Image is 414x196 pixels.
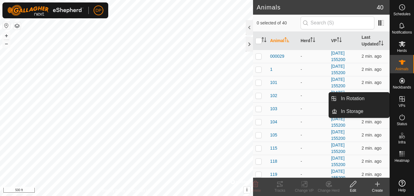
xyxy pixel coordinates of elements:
a: Privacy Policy [102,188,125,194]
p-sorticon: Activate to sort [379,42,384,46]
div: Change Herd [316,188,341,193]
th: Animal [268,32,298,50]
span: Help [398,188,406,192]
a: Help [390,177,414,194]
span: 40 [377,3,384,12]
div: Create [365,188,390,193]
span: VPs [398,104,405,107]
span: Status [397,122,407,126]
a: [DATE] 155200 [331,51,345,62]
a: [DATE] 155200 [331,143,345,154]
p-sorticon: Activate to sort [284,38,289,43]
span: In Rotation [341,95,364,102]
span: Sep 14, 2025, 12:08 PM [362,132,381,137]
a: In Storage [337,105,389,118]
span: 118 [270,158,277,165]
li: In Storage [329,105,389,118]
a: [DATE] 155200 [331,90,345,101]
div: - [301,119,326,125]
div: Edit [341,188,365,193]
span: 0 selected of 40 [257,20,301,26]
div: Change VP [292,188,316,193]
span: i [246,187,248,192]
span: Sep 14, 2025, 12:08 PM [362,80,381,85]
a: [DATE] 155200 [331,156,345,167]
a: In Rotation [337,93,389,105]
span: Schedules [393,12,410,16]
span: Herds [397,49,407,53]
p-sorticon: Activate to sort [310,38,315,43]
span: Sep 14, 2025, 12:08 PM [362,146,381,151]
div: - [301,53,326,60]
span: Animals [395,67,409,71]
span: Heatmap [394,159,409,162]
span: 104 [270,119,277,125]
a: Contact Us [133,188,151,194]
img: Gallagher Logo [7,5,84,16]
span: Sep 14, 2025, 12:08 PM [362,172,381,177]
span: 115 [270,145,277,151]
div: Tracks [268,188,292,193]
span: Sep 14, 2025, 12:08 PM [362,67,381,72]
span: Delete [250,188,261,193]
div: - [301,66,326,73]
span: 1 [270,66,273,73]
a: [DATE] 155200 [331,64,345,75]
div: - [301,132,326,138]
span: 102 [270,93,277,99]
span: 000029 [270,53,284,60]
li: In Rotation [329,93,389,105]
span: 119 [270,171,277,178]
div: - [301,145,326,151]
a: [DATE] 155200 [331,129,345,141]
th: VP [329,32,359,50]
button: Map Layers [13,22,21,30]
span: Sep 14, 2025, 12:08 PM [362,54,381,59]
p-sorticon: Activate to sort [262,38,266,43]
button: – [3,40,10,47]
span: Notifications [392,31,412,34]
a: [DATE] 155200 [331,169,345,180]
p-sorticon: Activate to sort [337,38,342,43]
span: Sep 14, 2025, 12:08 PM [362,119,381,124]
span: In Storage [341,108,363,115]
span: DP [95,7,101,14]
input: Search (S) [301,16,374,29]
div: - [301,79,326,86]
span: 103 [270,106,277,112]
div: - [301,158,326,165]
span: Infra [398,140,405,144]
div: - [301,171,326,178]
div: - [301,93,326,99]
button: Reset Map [3,22,10,29]
span: 101 [270,79,277,86]
button: + [3,32,10,39]
a: [DATE] 155200 [331,116,345,128]
th: Herd [298,32,329,50]
span: Sep 14, 2025, 12:08 PM [362,159,381,164]
span: Neckbands [393,85,411,89]
a: [DATE] 155200 [331,77,345,88]
button: i [244,187,250,193]
span: 105 [270,132,277,138]
th: Last Updated [359,32,390,50]
h2: Animals [257,4,377,11]
div: - [301,106,326,112]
